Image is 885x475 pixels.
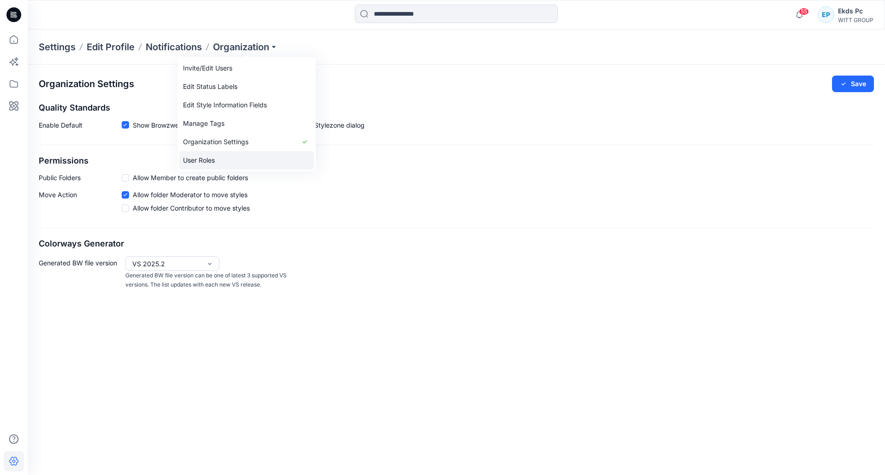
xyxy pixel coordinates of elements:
[132,259,201,269] div: VS 2025.2
[179,151,314,170] a: User Roles
[799,8,809,15] span: 55
[838,6,873,17] div: Ekds Pc
[39,239,874,249] h2: Colorways Generator
[133,120,365,130] span: Show Browzwear’s default quality standards in the Share to Stylezone dialog
[133,173,248,182] span: Allow Member to create public folders
[832,76,874,92] button: Save
[838,17,873,23] div: WITT GROUP
[146,41,202,53] a: Notifications
[133,203,250,213] span: Allow folder Contributor to move styles
[179,77,314,96] a: Edit Status Labels
[39,190,122,217] p: Move Action
[179,59,314,77] a: Invite/Edit Users
[133,190,248,199] span: Allow folder Moderator to move styles
[39,41,76,53] p: Settings
[179,96,314,114] a: Edit Style Information Fields
[179,133,314,151] a: Organization Settings
[179,114,314,133] a: Manage Tags
[39,256,122,290] p: Generated BW file version
[87,41,135,53] a: Edit Profile
[39,156,874,166] h2: Permissions
[818,6,834,23] div: EP
[39,103,874,113] h2: Quality Standards
[39,79,134,89] h2: Organization Settings
[125,271,289,290] p: Generated BW file version can be one of latest 3 supported VS versions. The list updates with eac...
[39,173,122,182] p: Public Folders
[39,120,122,134] p: Enable Default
